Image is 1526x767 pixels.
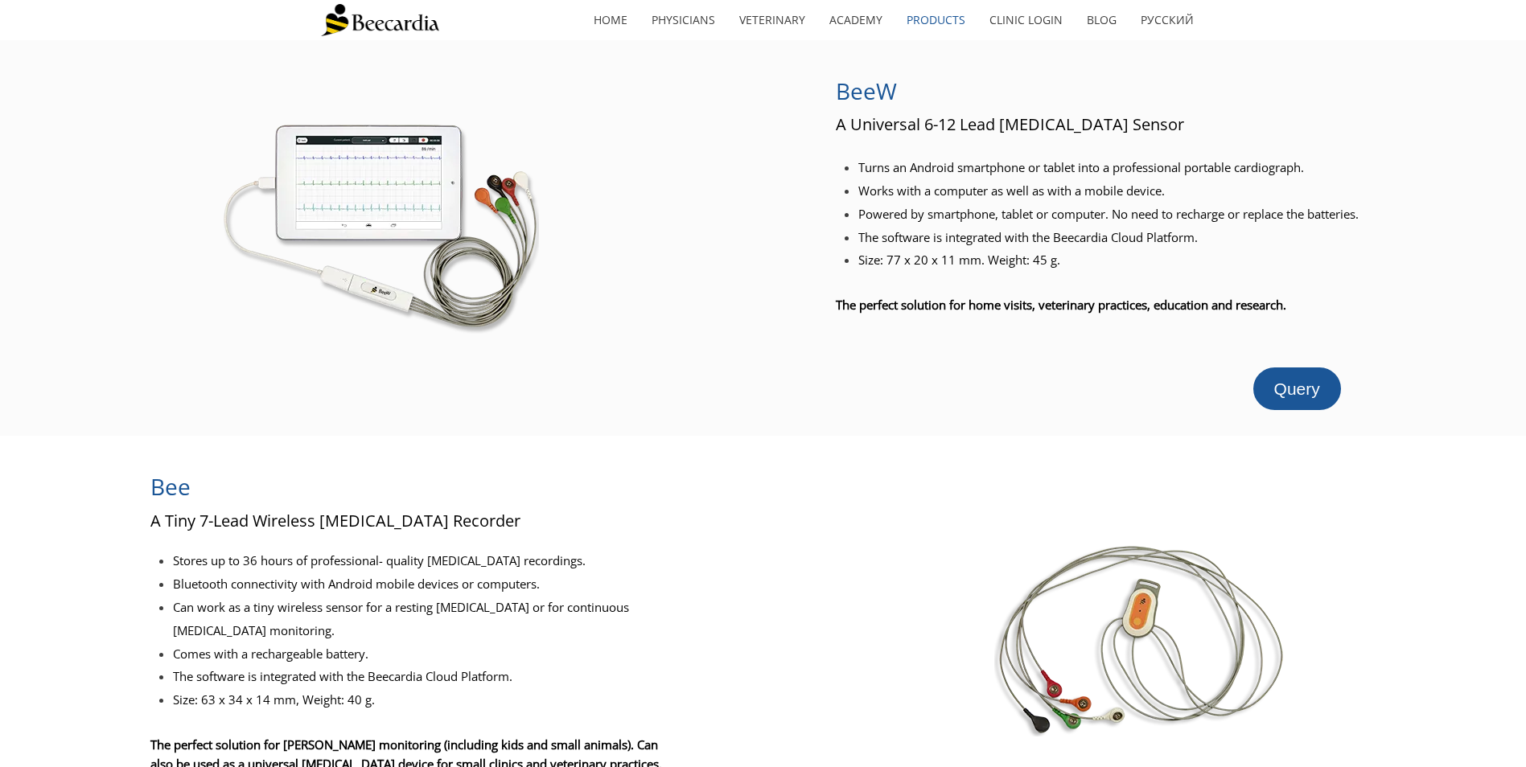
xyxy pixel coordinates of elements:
a: Query [1253,367,1341,410]
span: Size: 63 x 34 x 14 mm, Weight: 40 g. [173,691,375,708]
img: Beecardia [321,4,439,36]
span: Query [1274,379,1320,398]
a: Blog [1075,2,1129,39]
span: The software is integrated with the Beecardia Cloud Platform. [858,229,1198,245]
span: The perfect solution for home visits, veterinary practices, education and research. [836,297,1286,313]
span: Bee [150,471,191,502]
span: Comes with a rechargeable battery. [173,646,368,662]
a: Products [895,2,977,39]
span: Can work as a tiny wireless sensor for a resting [MEDICAL_DATA] or for continuous [MEDICAL_DATA] ... [173,599,629,638]
span: Turns an Android smartphone or tablet into a professional portable cardiograph. [858,159,1304,175]
span: The software is integrated with the Beecardia Cloud Platform. [173,668,512,684]
span: A Tiny 7-Lead Wireless [MEDICAL_DATA] Recorder [150,510,520,531]
span: Works with a computer as well as with a mobile device. [858,183,1165,199]
span: Stores up to 36 hours of professional- quality [MEDICAL_DATA] recordings. [173,552,586,568]
a: Veterinary [727,2,817,39]
span: Size: 77 x 20 x 11 mm. Weight: 45 g. [858,252,1060,268]
a: home [582,2,640,39]
span: A Universal 6-12 Lead [MEDICAL_DATA] Sensor [836,113,1184,135]
a: Русский [1129,2,1206,39]
span: Powered by smartphone, tablet or computer. No need to recharge or replace the batteries. [858,206,1359,222]
span: BeeW [836,76,897,106]
a: Physicians [640,2,727,39]
a: Academy [817,2,895,39]
span: Bluetooth connectivity with Android mobile devices or computers. [173,576,540,592]
a: Clinic Login [977,2,1075,39]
